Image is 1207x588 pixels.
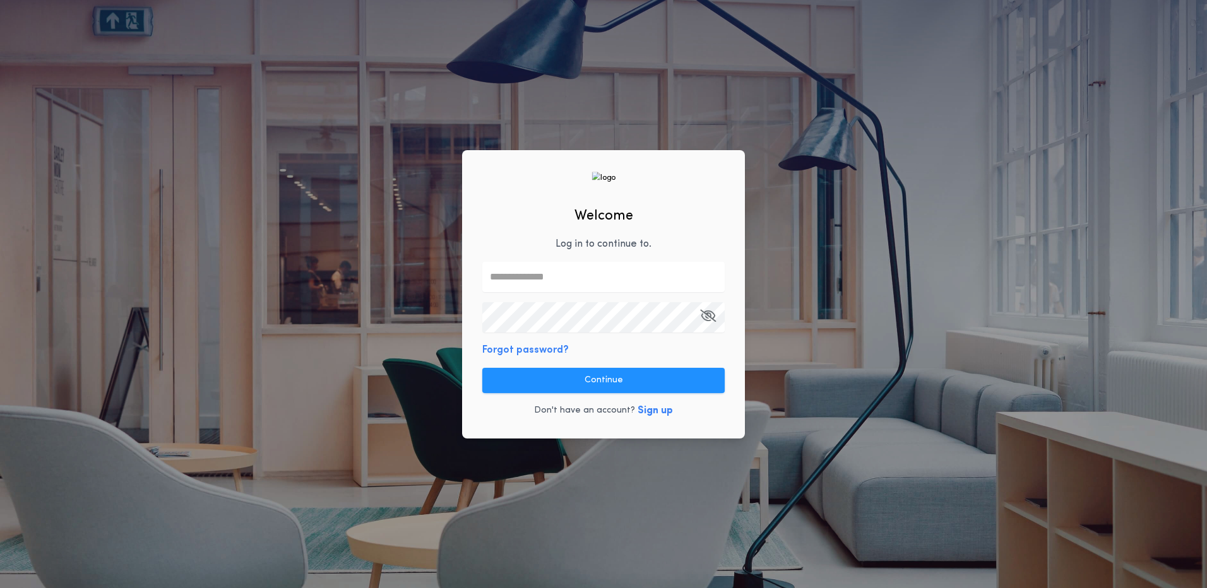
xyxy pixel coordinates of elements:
[534,404,635,417] p: Don't have an account?
[638,403,673,418] button: Sign up
[482,343,569,358] button: Forgot password?
[556,237,651,252] p: Log in to continue to .
[592,172,615,184] img: logo
[574,206,633,226] h2: Welcome
[482,368,725,393] button: Continue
